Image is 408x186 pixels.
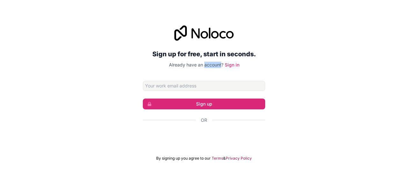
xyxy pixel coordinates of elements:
[212,156,223,161] a: Terms
[223,156,226,161] span: &
[143,81,265,91] input: Email address
[140,130,268,144] iframe: Sign in with Google Button
[169,62,223,67] span: Already have an account?
[226,156,252,161] a: Privacy Policy
[143,99,265,109] button: Sign up
[156,156,211,161] span: By signing up you agree to our
[143,48,265,60] h2: Sign up for free, start in seconds.
[201,117,207,123] span: Or
[225,62,239,67] a: Sign in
